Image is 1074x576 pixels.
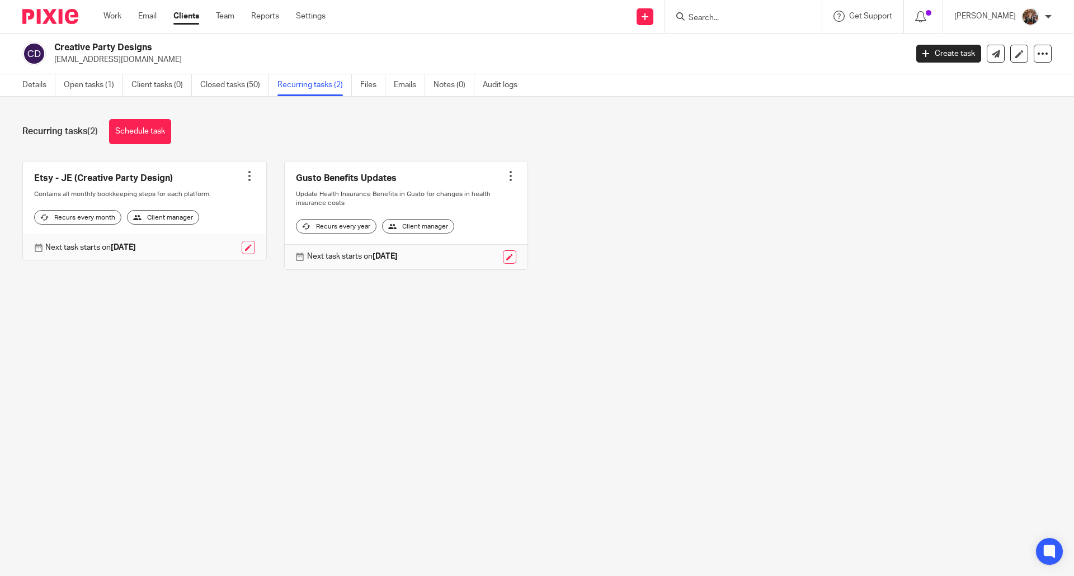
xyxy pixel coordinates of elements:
[307,251,398,262] p: Next task starts on
[64,74,123,96] a: Open tasks (1)
[373,253,398,260] strong: [DATE]
[103,11,121,22] a: Work
[849,12,892,20] span: Get Support
[111,244,136,251] strong: [DATE]
[131,74,192,96] a: Client tasks (0)
[34,210,121,225] div: Recurs every month
[173,11,199,22] a: Clients
[54,54,899,65] p: [EMAIL_ADDRESS][DOMAIN_NAME]
[394,74,425,96] a: Emails
[1021,8,1039,26] img: 20241226_124325-EDIT.jpg
[127,210,199,225] div: Client manager
[434,74,474,96] a: Notes (0)
[483,74,526,96] a: Audit logs
[277,74,352,96] a: Recurring tasks (2)
[296,11,326,22] a: Settings
[296,219,376,234] div: Recurs every year
[45,242,136,253] p: Next task starts on
[200,74,269,96] a: Closed tasks (50)
[22,74,55,96] a: Details
[87,127,98,136] span: (2)
[916,45,981,63] a: Create task
[109,119,171,144] a: Schedule task
[687,13,788,23] input: Search
[382,219,454,234] div: Client manager
[251,11,279,22] a: Reports
[216,11,234,22] a: Team
[22,126,98,137] h1: Recurring tasks
[360,74,385,96] a: Files
[22,9,78,24] img: Pixie
[138,11,157,22] a: Email
[954,11,1016,22] p: [PERSON_NAME]
[54,42,731,54] h2: Creative Party Designs
[22,42,46,65] img: svg%3E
